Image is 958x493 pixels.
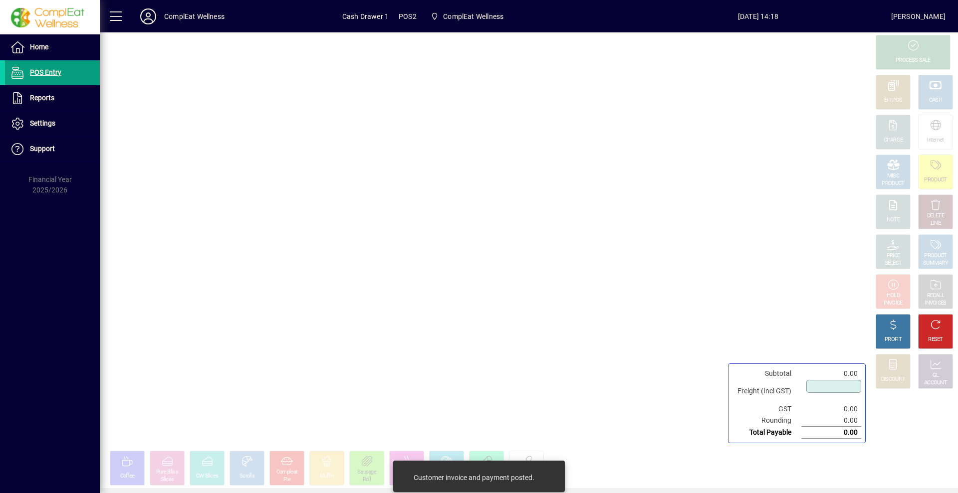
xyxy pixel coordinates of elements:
[801,427,861,439] td: 0.00
[896,57,931,64] div: PROCESS SALE
[931,220,941,227] div: LINE
[5,35,100,60] a: Home
[801,415,861,427] td: 0.00
[320,473,334,480] div: Muffin
[927,292,945,300] div: RECALL
[5,137,100,162] a: Support
[443,8,503,24] span: ComplEat Wellness
[161,476,174,484] div: Slices
[156,469,178,476] div: Pure Bliss
[925,300,946,307] div: INVOICES
[164,8,225,24] div: ComplEat Wellness
[801,368,861,379] td: 0.00
[924,176,947,184] div: PRODUCT
[5,111,100,136] a: Settings
[732,379,801,403] td: Freight (Incl GST)
[929,97,942,104] div: CASH
[732,403,801,415] td: GST
[887,216,900,224] div: NOTE
[239,473,254,480] div: Scrolls
[30,43,48,51] span: Home
[120,473,135,480] div: Coffee
[923,260,948,267] div: SUMMARY
[887,172,899,180] div: MISC
[283,476,290,484] div: Pie
[933,372,939,379] div: GL
[132,7,164,25] button: Profile
[414,473,534,483] div: Customer invoice and payment posted.
[885,336,902,343] div: PROFIT
[928,336,943,343] div: RESET
[732,427,801,439] td: Total Payable
[732,368,801,379] td: Subtotal
[732,415,801,427] td: Rounding
[363,476,371,484] div: Roll
[625,8,891,24] span: [DATE] 14:18
[881,376,905,383] div: DISCOUNT
[924,379,947,387] div: ACCOUNT
[30,145,55,153] span: Support
[891,8,946,24] div: [PERSON_NAME]
[884,300,902,307] div: INVOICE
[885,260,902,267] div: SELECT
[5,86,100,111] a: Reports
[342,8,389,24] span: Cash Drawer 1
[927,212,944,220] div: DELETE
[399,8,417,24] span: POS2
[882,180,904,187] div: PRODUCT
[884,97,903,104] div: EFTPOS
[30,68,61,76] span: POS Entry
[276,469,297,476] div: Compleat
[357,469,376,476] div: Sausage
[927,137,944,144] div: Internet
[427,7,507,25] span: ComplEat Wellness
[887,292,900,300] div: HOLD
[196,473,219,480] div: CW Slices
[887,252,900,260] div: PRICE
[30,119,55,127] span: Settings
[30,94,54,102] span: Reports
[924,252,947,260] div: PRODUCT
[801,403,861,415] td: 0.00
[884,137,903,144] div: CHARGE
